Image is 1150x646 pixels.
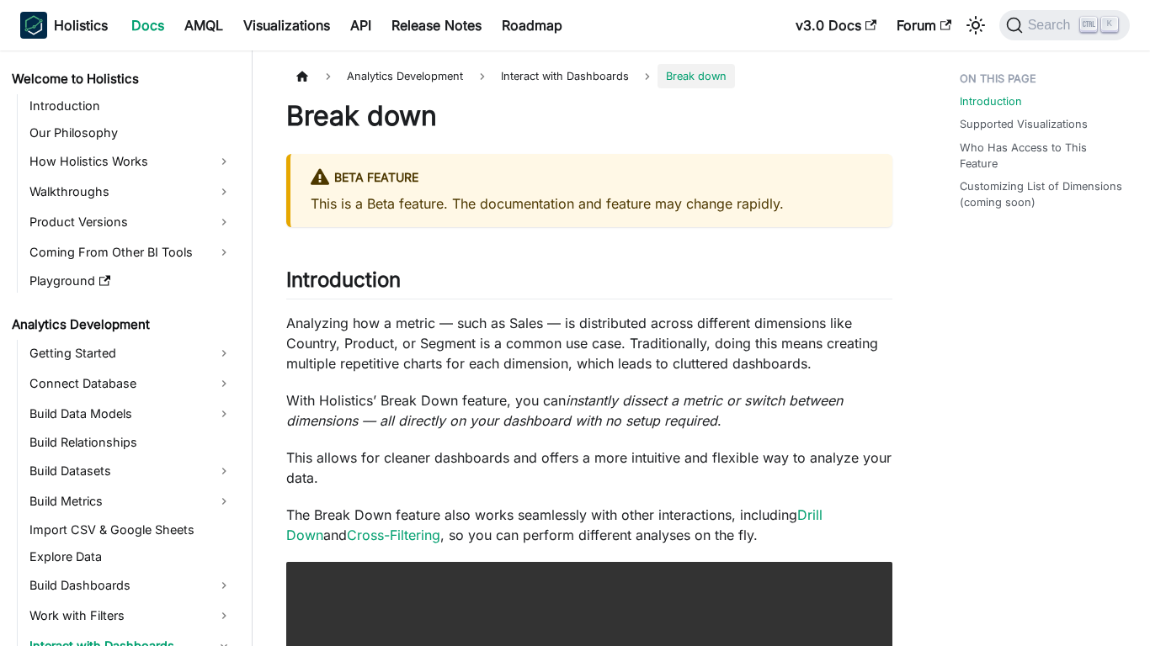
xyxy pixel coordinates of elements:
a: Roadmap [492,12,572,39]
span: Interact with Dashboards [492,64,637,88]
p: With Holistics’ Break Down feature, you can . [286,390,892,431]
a: Welcome to Holistics [7,67,237,91]
p: The Break Down feature also works seamlessly with other interactions, including and , so you can ... [286,505,892,545]
button: Search (Ctrl+K) [999,10,1130,40]
div: BETA FEATURE [311,167,872,189]
a: Release Notes [381,12,492,39]
a: Customizing List of Dimensions (coming soon) [960,178,1124,210]
a: How Holistics Works [24,148,237,175]
button: Switch between dark and light mode (currently light mode) [962,12,989,39]
a: Build Dashboards [24,572,237,599]
a: API [340,12,381,39]
a: Import CSV & Google Sheets [24,518,237,542]
span: Search [1023,18,1081,33]
b: Holistics [54,15,108,35]
a: Supported Visualizations [960,116,1088,132]
a: Product Versions [24,209,237,236]
p: This allows for cleaner dashboards and offers a more intuitive and flexible way to analyze your d... [286,447,892,488]
a: Coming From Other BI Tools [24,239,237,266]
a: Build Data Models [24,400,237,427]
a: Build Metrics [24,488,237,515]
a: Visualizations [233,12,340,39]
kbd: K [1101,17,1118,32]
a: Work with Filters [24,602,237,629]
nav: Breadcrumbs [286,64,892,88]
p: This is a Beta feature. The documentation and feature may change rapidly. [311,193,872,214]
a: Build Relationships [24,431,237,454]
a: Analytics Development [7,313,237,336]
h1: Break down [286,99,892,133]
a: Home page [286,64,318,88]
a: Docs [121,12,174,39]
a: Explore Data [24,545,237,569]
span: Break down [658,64,735,88]
a: Cross-Filtering [347,527,440,543]
a: Our Philosophy [24,121,237,145]
span: Analytics Development [338,64,471,88]
a: AMQL [174,12,233,39]
a: Introduction [24,94,237,118]
a: Build Datasets [24,458,237,484]
a: v3.0 Docs [785,12,886,39]
a: Who Has Access to This Feature [960,140,1124,172]
a: HolisticsHolistics [20,12,108,39]
a: Playground [24,269,237,293]
a: Walkthroughs [24,178,237,205]
h2: Introduction [286,267,892,299]
a: Connect Database [24,370,237,397]
p: Analyzing how a metric — such as Sales — is distributed across different dimensions like Country,... [286,313,892,373]
img: Holistics [20,12,47,39]
a: Introduction [960,93,1022,109]
a: Forum [886,12,961,39]
a: Getting Started [24,340,237,367]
